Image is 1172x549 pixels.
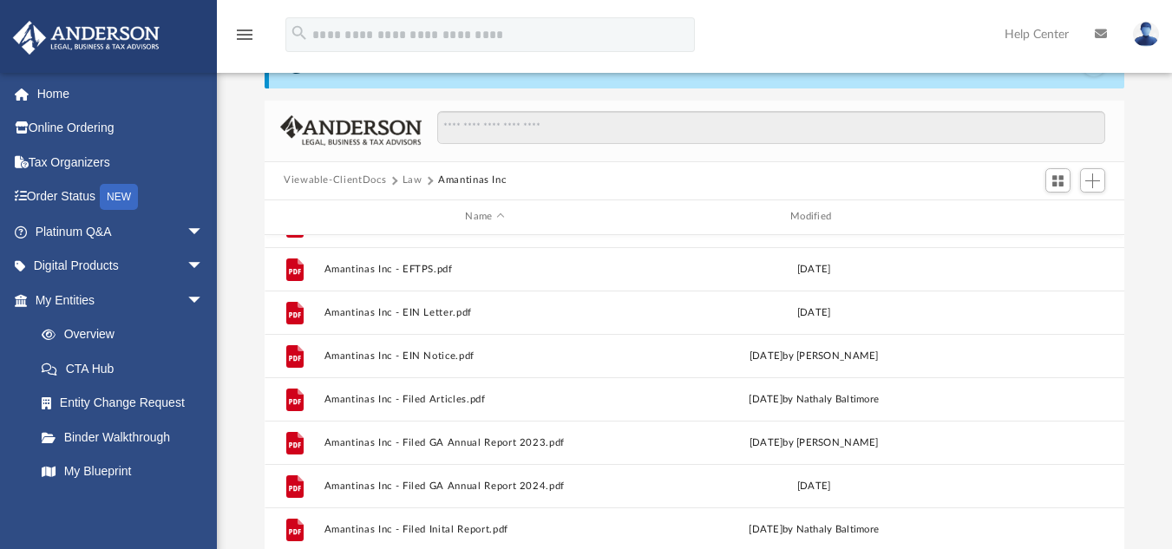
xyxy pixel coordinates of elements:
[982,209,1103,225] div: id
[437,111,1105,144] input: Search files and folders
[1045,168,1071,193] button: Switch to Grid View
[652,209,974,225] div: Modified
[12,111,230,146] a: Online Ordering
[653,478,975,493] div: [DATE]
[234,24,255,45] i: menu
[324,263,646,274] button: Amantinas Inc - EFTPS.pdf
[12,76,230,111] a: Home
[290,23,309,42] i: search
[324,209,645,225] div: Name
[324,523,646,534] button: Amantinas Inc - Filed Inital Report.pdf
[438,173,506,188] button: Amantinas Inc
[100,184,138,210] div: NEW
[12,249,230,284] a: Digital Productsarrow_drop_down
[653,435,975,450] div: [DATE] by [PERSON_NAME]
[653,304,975,320] div: [DATE]
[653,261,975,277] div: [DATE]
[12,283,230,317] a: My Entitiesarrow_drop_down
[653,348,975,363] div: [DATE] by [PERSON_NAME]
[187,214,221,250] span: arrow_drop_down
[12,214,230,249] a: Platinum Q&Aarrow_drop_down
[24,488,230,523] a: Tax Due Dates
[24,454,221,489] a: My Blueprint
[24,420,230,454] a: Binder Walkthrough
[284,173,386,188] button: Viewable-ClientDocs
[1133,22,1159,47] img: User Pic
[1080,168,1106,193] button: Add
[12,180,230,215] a: Order StatusNEW
[324,350,646,361] button: Amantinas Inc - EIN Notice.pdf
[24,386,230,421] a: Entity Change Request
[272,209,316,225] div: id
[403,173,422,188] button: Law
[234,33,255,45] a: menu
[24,317,230,352] a: Overview
[653,391,975,407] div: [DATE] by Nathaly Baltimore
[324,306,646,317] button: Amantinas Inc - EIN Letter.pdf
[324,480,646,491] button: Amantinas Inc - Filed GA Annual Report 2024.pdf
[187,249,221,284] span: arrow_drop_down
[324,436,646,448] button: Amantinas Inc - Filed GA Annual Report 2023.pdf
[8,21,165,55] img: Anderson Advisors Platinum Portal
[324,393,646,404] button: Amantinas Inc - Filed Articles.pdf
[653,521,975,537] div: [DATE] by Nathaly Baltimore
[12,145,230,180] a: Tax Organizers
[187,283,221,318] span: arrow_drop_down
[24,351,230,386] a: CTA Hub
